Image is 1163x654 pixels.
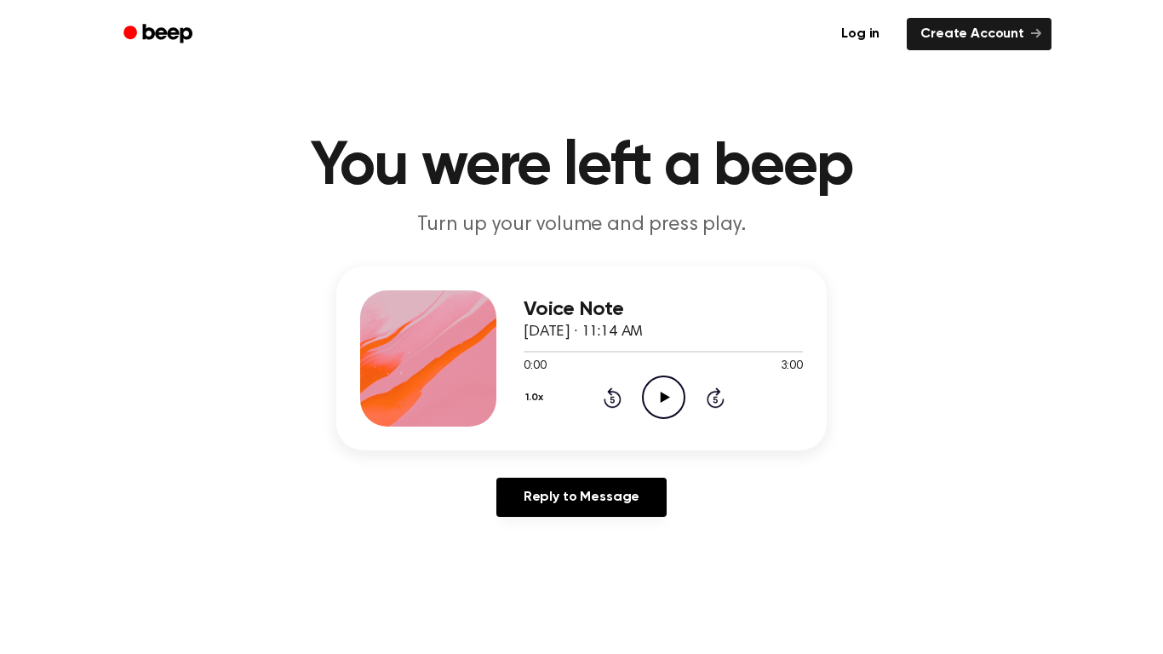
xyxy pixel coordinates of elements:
[112,18,208,51] a: Beep
[824,14,897,54] a: Log in
[524,298,803,321] h3: Voice Note
[255,211,908,239] p: Turn up your volume and press play.
[146,136,1017,198] h1: You were left a beep
[524,358,546,376] span: 0:00
[496,478,667,517] a: Reply to Message
[524,383,549,412] button: 1.0x
[907,18,1051,50] a: Create Account
[524,324,643,340] span: [DATE] · 11:14 AM
[781,358,803,376] span: 3:00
